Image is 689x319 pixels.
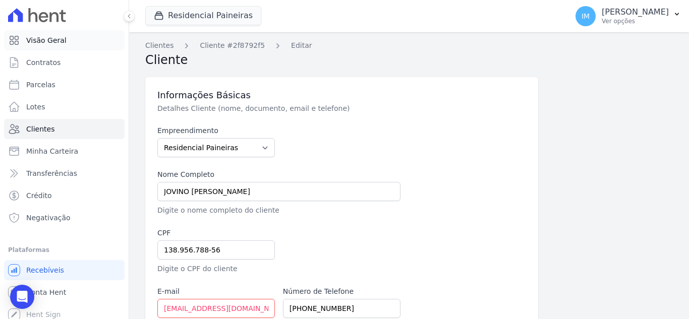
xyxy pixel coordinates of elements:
button: Residencial Paineiras [145,6,261,25]
a: Editar [291,40,312,51]
a: Parcelas [4,75,125,95]
a: Negativação [4,208,125,228]
a: Cliente #2f8792f5 [200,40,265,51]
div: Open Intercom Messenger [10,285,34,309]
a: Visão Geral [4,30,125,50]
p: Ver opções [602,17,669,25]
div: Plataformas [8,244,121,256]
span: Clientes [26,124,54,134]
p: Detalhes Cliente (nome, documento, email e telefone) [157,103,496,113]
a: Lotes [4,97,125,117]
a: Crédito [4,185,125,206]
a: Recebíveis [4,260,125,280]
label: E-mail [157,286,275,297]
span: Negativação [26,213,71,223]
span: Lotes [26,102,45,112]
label: Número de Telefone [283,286,400,297]
a: Conta Hent [4,282,125,302]
span: Visão Geral [26,35,67,45]
p: Digite o nome completo do cliente [157,205,400,216]
a: Minha Carteira [4,141,125,161]
a: Transferências [4,163,125,183]
span: Conta Hent [26,287,66,297]
span: Transferências [26,168,77,178]
label: CPF [157,228,275,238]
h3: Informações Básicas [157,89,526,101]
span: Minha Carteira [26,146,78,156]
span: Parcelas [26,80,55,90]
span: Recebíveis [26,265,64,275]
span: IM [582,13,590,20]
span: Contratos [26,57,61,68]
button: IM [PERSON_NAME] Ver opções [567,2,689,30]
p: Digite o CPF do cliente [157,264,275,274]
p: [PERSON_NAME] [602,7,669,17]
a: Clientes [4,119,125,139]
a: Clientes [145,40,174,51]
a: Contratos [4,52,125,73]
label: Empreendimento [157,125,275,136]
span: Crédito [26,190,52,201]
label: Nome Completo [157,169,400,180]
h2: Cliente [145,51,673,69]
nav: Breadcrumb [145,40,673,51]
